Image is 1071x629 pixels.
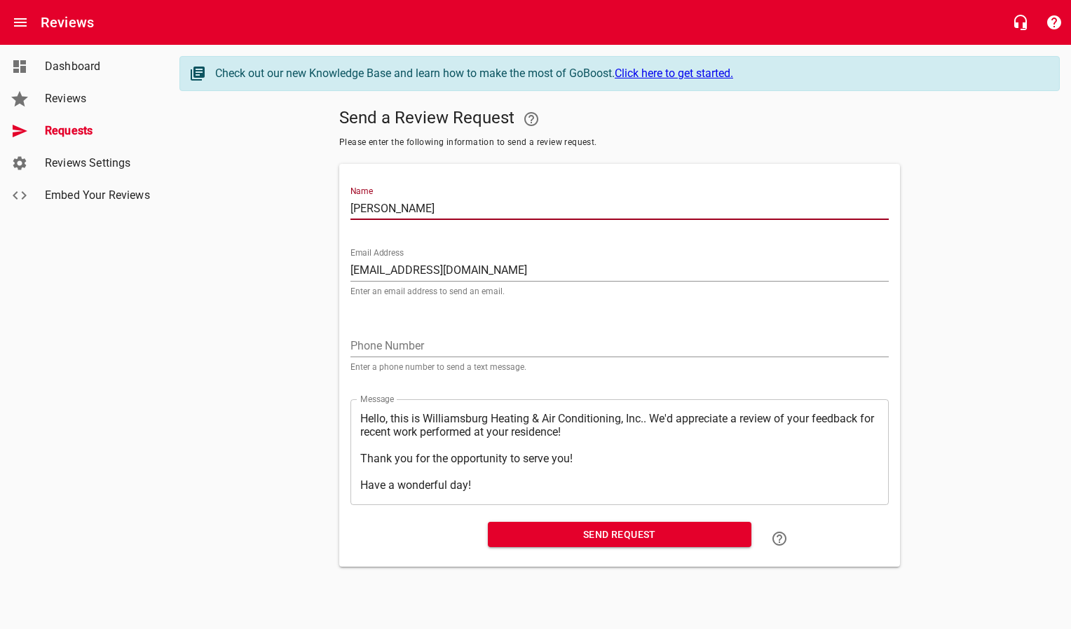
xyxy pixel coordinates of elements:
span: Embed Your Reviews [45,187,151,204]
span: Please enter the following information to send a review request. [339,136,900,150]
span: Reviews Settings [45,155,151,172]
p: Enter an email address to send an email. [350,287,889,296]
button: Open drawer [4,6,37,39]
button: Send Request [488,522,751,548]
button: Live Chat [1004,6,1037,39]
textarea: Hello, this is Williamsburg Heating & Air Conditioning, Inc.. We'd appreciate a review of your fe... [360,412,879,492]
label: Name [350,187,373,195]
h5: Send a Review Request [339,102,900,136]
span: Send Request [499,526,740,544]
p: Enter a phone number to send a text message. [350,363,889,371]
a: Click here to get started. [615,67,733,80]
a: Learn how to "Send a Review Request" [763,522,796,555]
div: Check out our new Knowledge Base and learn how to make the most of GoBoost. [215,65,1045,82]
h6: Reviews [41,11,94,34]
span: Reviews [45,90,151,107]
button: Support Portal [1037,6,1071,39]
label: Email Address [350,249,404,257]
span: Dashboard [45,58,151,75]
a: Your Google or Facebook account must be connected to "Send a Review Request" [514,102,548,136]
span: Requests [45,123,151,139]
